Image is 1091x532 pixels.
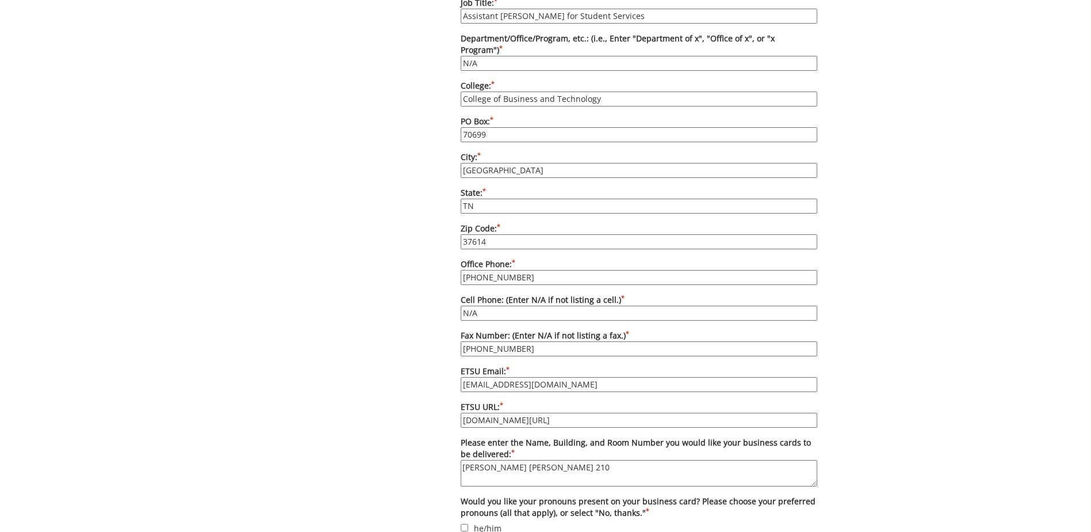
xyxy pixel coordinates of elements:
label: Zip Code: [461,223,817,249]
input: College:* [461,92,817,107]
input: Zip Code:* [461,234,817,249]
input: Fax Number: (Enter N/A if not listing a fax.)* [461,341,817,356]
input: City:* [461,163,817,178]
label: Office Phone: [461,259,817,285]
label: ETSU URL: [461,401,817,428]
label: City: [461,151,817,178]
input: ETSU Email:* [461,377,817,392]
label: ETSU Email: [461,366,817,392]
input: State:* [461,199,817,214]
label: PO Box: [461,116,817,142]
textarea: Please enter the Name, Building, and Room Number you would like your business cards to be deliver... [461,460,817,487]
label: Please enter the Name, Building, and Room Number you would like your business cards to be delivered: [461,437,817,487]
label: Fax Number: (Enter N/A if not listing a fax.) [461,330,817,356]
input: Office Phone:* [461,270,817,285]
input: Department/Office/Program, etc.: (i.e., Enter "Department of x", "Office of x", or "x Program")* [461,56,817,71]
input: PO Box:* [461,127,817,142]
input: ETSU URL:* [461,413,817,428]
label: Department/Office/Program, etc.: (i.e., Enter "Department of x", "Office of x", or "x Program") [461,33,817,71]
label: Would you like your pronouns present on your business card? Please choose your preferred pronouns... [461,496,817,519]
input: he/him [461,524,468,531]
label: Cell Phone: (Enter N/A if not listing a cell.) [461,294,817,321]
input: Job Title:* [461,9,817,24]
label: State: [461,187,817,214]
label: College: [461,80,817,107]
input: Cell Phone: (Enter N/A if not listing a cell.)* [461,306,817,321]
